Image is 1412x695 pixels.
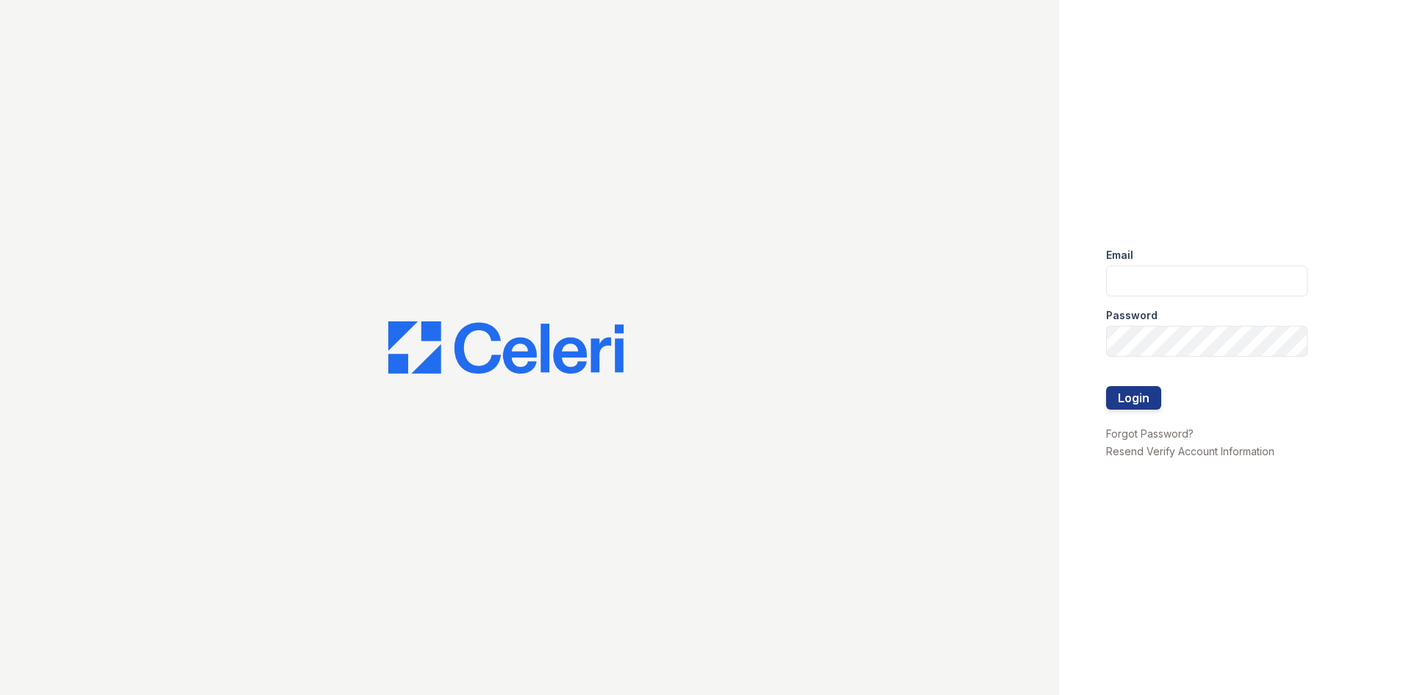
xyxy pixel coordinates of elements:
[1106,427,1194,440] a: Forgot Password?
[1106,248,1133,263] label: Email
[1106,308,1158,323] label: Password
[388,321,624,374] img: CE_Logo_Blue-a8612792a0a2168367f1c8372b55b34899dd931a85d93a1a3d3e32e68fde9ad4.png
[1106,445,1274,457] a: Resend Verify Account Information
[1106,386,1161,410] button: Login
